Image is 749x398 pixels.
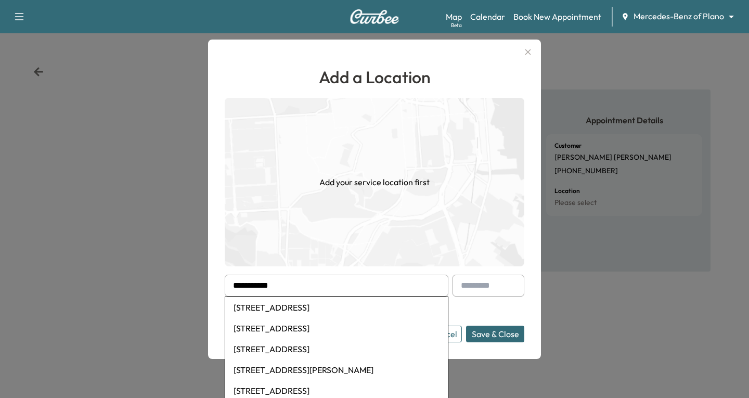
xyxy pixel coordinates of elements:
[225,98,524,266] img: empty-map-CL6vilOE.png
[225,65,524,89] h1: Add a Location
[225,297,448,318] li: [STREET_ADDRESS]
[225,318,448,339] li: [STREET_ADDRESS]
[470,10,505,23] a: Calendar
[513,10,601,23] a: Book New Appointment
[451,21,462,29] div: Beta
[225,360,448,380] li: [STREET_ADDRESS][PERSON_NAME]
[225,339,448,360] li: [STREET_ADDRESS]
[634,10,724,22] span: Mercedes-Benz of Plano
[319,176,430,188] h1: Add your service location first
[466,326,524,342] button: Save & Close
[446,10,462,23] a: MapBeta
[350,9,399,24] img: Curbee Logo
